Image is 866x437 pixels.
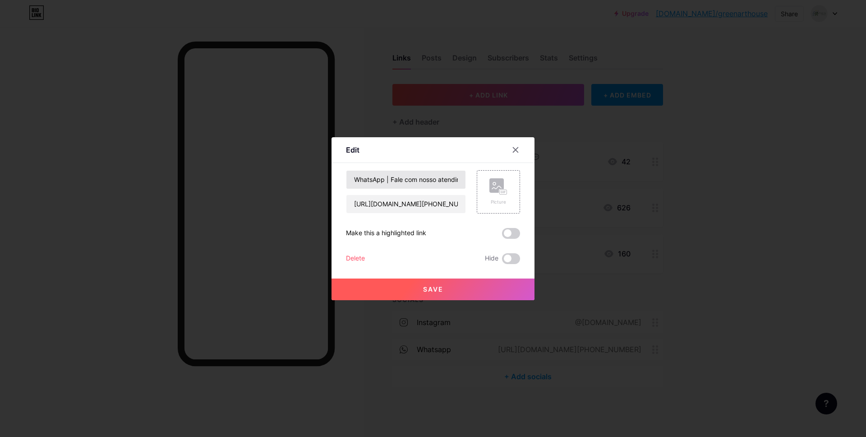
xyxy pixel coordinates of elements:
[346,253,365,264] div: Delete
[346,195,465,213] input: URL
[346,228,426,239] div: Make this a highlighted link
[346,144,359,155] div: Edit
[489,199,507,205] div: Picture
[423,285,443,293] span: Save
[332,279,534,300] button: Save
[485,253,498,264] span: Hide
[346,171,465,189] input: Title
